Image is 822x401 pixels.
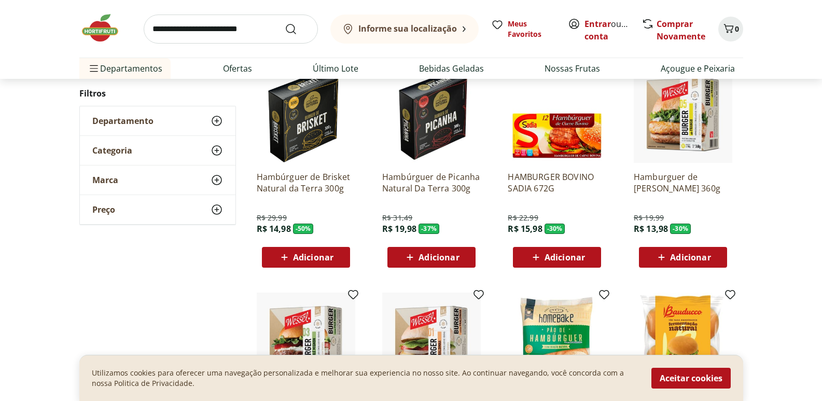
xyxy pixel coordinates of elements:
[262,247,350,268] button: Adicionar
[584,18,642,42] a: Criar conta
[545,224,565,234] span: - 30 %
[313,62,358,75] a: Último Lote
[634,64,732,163] img: Hamburguer de Frango Wessel 360g
[257,293,355,391] img: Hamburguer de File Mignon Wessel 360g
[508,293,606,391] img: Pão de Hambúrguer crocante Homebake 260g
[634,213,664,223] span: R$ 19,99
[257,171,355,194] a: Hambúrguer de Brisket Natural da Terra 300g
[358,23,457,34] b: Informe sua localização
[670,253,710,261] span: Adicionar
[92,116,154,126] span: Departamento
[651,368,731,389] button: Aceitar cookies
[545,62,600,75] a: Nossas Frutas
[88,56,100,81] button: Menu
[513,247,601,268] button: Adicionar
[508,171,606,194] a: HAMBURGER BOVINO SADIA 672G
[88,56,162,81] span: Departamentos
[419,253,459,261] span: Adicionar
[92,204,115,215] span: Preço
[257,223,291,234] span: R$ 14,98
[634,223,668,234] span: R$ 13,98
[257,64,355,163] img: Hambúrguer de Brisket Natural da Terra 300g
[508,19,555,39] span: Meus Favoritos
[293,253,333,261] span: Adicionar
[80,106,235,135] button: Departamento
[657,18,705,42] a: Comprar Novamente
[144,15,318,44] input: search
[508,223,542,234] span: R$ 15,98
[382,213,412,223] span: R$ 31,49
[223,62,252,75] a: Ofertas
[257,213,287,223] span: R$ 29,99
[79,83,236,104] h2: Filtros
[293,224,314,234] span: - 50 %
[382,293,481,391] img: Hamburguer de Fraldinha Wessel 360g
[545,253,585,261] span: Adicionar
[670,224,691,234] span: - 30 %
[285,23,310,35] button: Submit Search
[382,64,481,163] img: Hambúrguer de Picanha Natural Da Terra 300g
[508,64,606,163] img: HAMBURGER BOVINO SADIA 672G
[661,62,735,75] a: Açougue e Peixaria
[382,171,481,194] a: Hambúrguer de Picanha Natural Da Terra 300g
[92,145,132,156] span: Categoria
[491,19,555,39] a: Meus Favoritos
[634,171,732,194] a: Hamburguer de [PERSON_NAME] 360g
[419,62,484,75] a: Bebidas Geladas
[584,18,611,30] a: Entrar
[80,136,235,165] button: Categoria
[382,223,416,234] span: R$ 19,98
[419,224,439,234] span: - 37 %
[735,24,739,34] span: 0
[79,12,131,44] img: Hortifruti
[80,195,235,224] button: Preço
[634,293,732,391] img: PAO DE HAMBURGUER BAUDUCCO 200G
[387,247,476,268] button: Adicionar
[639,247,727,268] button: Adicionar
[80,165,235,195] button: Marca
[92,368,639,389] p: Utilizamos cookies para oferecer uma navegação personalizada e melhorar sua experiencia no nosso ...
[718,17,743,42] button: Carrinho
[92,175,118,185] span: Marca
[508,213,538,223] span: R$ 22,99
[584,18,631,43] span: ou
[330,15,479,44] button: Informe sua localização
